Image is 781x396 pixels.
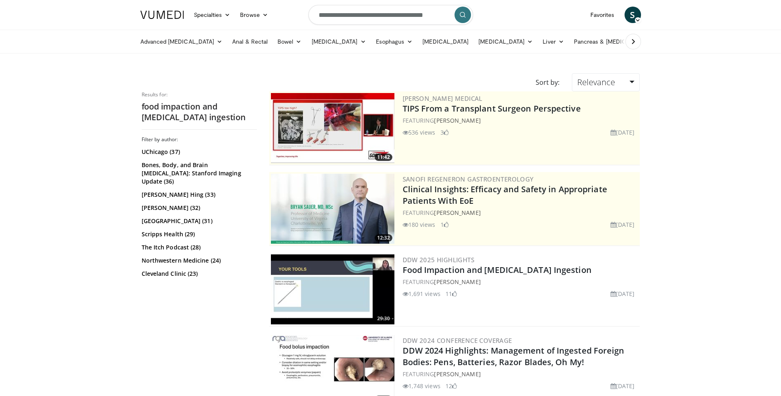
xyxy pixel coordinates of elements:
h2: food impaction and [MEDICAL_DATA] ingestion [142,101,257,123]
div: Sort by: [529,73,566,91]
a: S [625,7,641,23]
div: FEATURING [403,116,638,125]
a: Specialties [189,7,235,23]
a: TIPS From a Transplant Surgeon Perspective [403,103,581,114]
a: [PERSON_NAME] Hing (33) [142,191,255,199]
a: Favorites [585,7,620,23]
a: DDW 2024 Conference Coverage [403,336,512,345]
a: Relevance [572,73,639,91]
a: Cleveland Clinic (23) [142,270,255,278]
a: UChicago (37) [142,148,255,156]
a: Anal & Rectal [227,33,273,50]
a: Clinical Insights: Efficacy and Safety in Appropriate Patients With EoE [403,184,607,206]
a: [PERSON_NAME] [434,116,480,124]
a: The Itch Podcast (28) [142,243,255,252]
li: 3 [441,128,449,137]
a: Bones, Body, and Brain [MEDICAL_DATA]: Stanford Imaging Update (36) [142,161,255,186]
a: Food Impaction and [MEDICAL_DATA] Ingestion [403,264,592,275]
li: [DATE] [611,220,635,229]
span: 11:42 [375,154,392,161]
span: Relevance [577,77,615,88]
li: 1,691 views [403,289,441,298]
a: Northwestern Medicine (24) [142,256,255,265]
a: [PERSON_NAME] [434,370,480,378]
img: VuMedi Logo [140,11,184,19]
li: 12 [445,382,457,390]
span: 12:32 [375,234,392,242]
div: FEATURING [403,277,638,286]
li: 11 [445,289,457,298]
a: Advanced [MEDICAL_DATA] [135,33,228,50]
img: 89d8a07c-49e5-44e7-ab2e-24e5c6081d08.300x170_q85_crop-smart_upscale.jpg [271,254,394,324]
a: [PERSON_NAME] (32) [142,204,255,212]
a: 11:42 [271,93,394,163]
a: [MEDICAL_DATA] [307,33,371,50]
li: [DATE] [611,382,635,390]
input: Search topics, interventions [308,5,473,25]
a: Pancreas & [MEDICAL_DATA] [569,33,665,50]
a: DDW 2025 Highlights [403,256,475,264]
img: bf9ce42c-6823-4735-9d6f-bc9dbebbcf2c.png.300x170_q85_crop-smart_upscale.jpg [271,174,394,244]
a: [GEOGRAPHIC_DATA] (31) [142,217,255,225]
li: 180 views [403,220,436,229]
a: [PERSON_NAME] [434,278,480,286]
a: Scripps Health (29) [142,230,255,238]
li: 1,748 views [403,382,441,390]
li: 536 views [403,128,436,137]
a: [MEDICAL_DATA] [473,33,538,50]
a: DDW 2024 Highlights: Management of Ingested Foreign Bodies: Pens, Batteries, Razor Blades, Oh My! [403,345,625,368]
div: FEATURING [403,370,638,378]
a: Liver [538,33,569,50]
a: 29:30 [271,254,394,324]
li: [DATE] [611,289,635,298]
p: Results for: [142,91,257,98]
a: Esophagus [371,33,418,50]
a: [PERSON_NAME] [434,209,480,217]
h3: Filter by author: [142,136,257,143]
div: FEATURING [403,208,638,217]
li: [DATE] [611,128,635,137]
img: 4003d3dc-4d84-4588-a4af-bb6b84f49ae6.300x170_q85_crop-smart_upscale.jpg [271,93,394,163]
a: Browse [235,7,273,23]
a: Bowel [273,33,306,50]
a: [PERSON_NAME] Medical [403,94,483,102]
a: 12:32 [271,174,394,244]
li: 1 [441,220,449,229]
a: Sanofi Regeneron Gastroenterology [403,175,534,183]
span: 29:30 [375,315,392,322]
a: [MEDICAL_DATA] [417,33,473,50]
